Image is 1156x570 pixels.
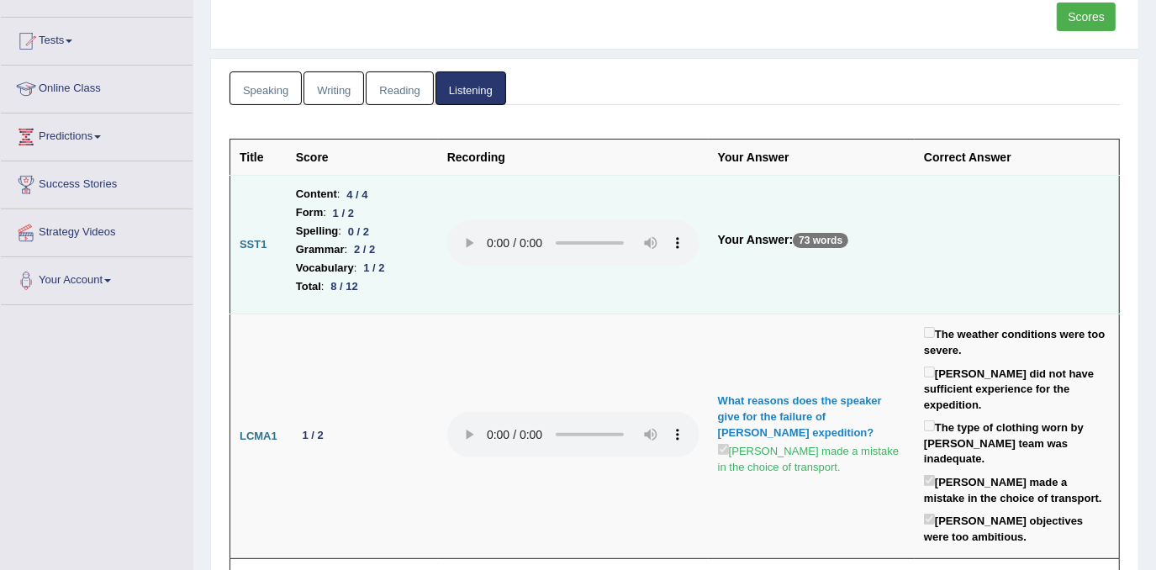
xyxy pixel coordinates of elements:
[924,363,1110,414] label: [PERSON_NAME] did not have sufficient experience for the expedition.
[438,140,709,176] th: Recording
[1,18,193,60] a: Tests
[296,185,429,203] li: :
[296,427,330,445] div: 1 / 2
[1057,3,1116,31] a: Scores
[296,203,429,222] li: :
[296,185,337,203] b: Content
[924,472,1110,506] label: [PERSON_NAME] made a mistake in the choice of transport.
[296,259,354,277] b: Vocabulary
[924,420,935,431] input: The type of clothing worn by [PERSON_NAME] team was inadequate.
[718,393,905,441] div: What reasons does the speaker give for the failure of [PERSON_NAME] expedition?
[230,140,287,176] th: Title
[347,241,382,259] div: 2 / 2
[718,444,729,455] input: [PERSON_NAME] made a mistake in the choice of transport.
[709,140,915,176] th: Your Answer
[296,222,339,240] b: Spelling
[326,204,361,222] div: 1 / 2
[357,260,392,277] div: 1 / 2
[1,161,193,203] a: Success Stories
[1,257,193,299] a: Your Account
[296,277,429,296] li: :
[296,277,321,296] b: Total
[325,278,365,296] div: 8 / 12
[915,140,1119,176] th: Correct Answer
[924,475,935,486] input: [PERSON_NAME] made a mistake in the choice of transport.
[793,233,848,248] p: 73 words
[240,238,267,251] b: SST1
[718,441,905,475] label: [PERSON_NAME] made a mistake in the choice of transport.
[296,259,429,277] li: :
[296,240,345,259] b: Grammar
[924,327,935,338] input: The weather conditions were too severe.
[924,510,1110,545] label: [PERSON_NAME] objectives were too ambitious.
[296,222,429,240] li: :
[435,71,506,106] a: Listening
[287,140,438,176] th: Score
[1,209,193,251] a: Strategy Videos
[341,223,376,240] div: 0 / 2
[718,233,793,246] b: Your Answer:
[340,186,375,203] div: 4 / 4
[1,66,193,108] a: Online Class
[366,71,433,106] a: Reading
[924,514,935,525] input: [PERSON_NAME] objectives were too ambitious.
[230,71,302,106] a: Speaking
[296,203,324,222] b: Form
[240,430,277,442] b: LCMA1
[924,417,1110,467] label: The type of clothing worn by [PERSON_NAME] team was inadequate.
[924,324,1110,358] label: The weather conditions were too severe.
[1,113,193,156] a: Predictions
[296,240,429,259] li: :
[304,71,364,106] a: Writing
[924,367,935,377] input: [PERSON_NAME] did not have sufficient experience for the expedition.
